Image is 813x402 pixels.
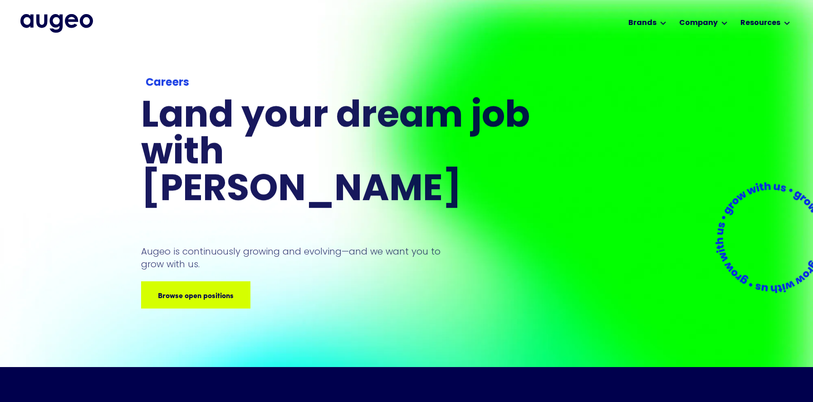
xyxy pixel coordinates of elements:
[740,18,780,29] div: Resources
[146,78,189,88] strong: Careers
[141,99,533,209] h1: Land your dream job﻿ with [PERSON_NAME]
[141,245,453,270] p: Augeo is continuously growing and evolving—and we want you to grow with us.
[141,281,250,309] a: Browse open positions
[628,18,656,29] div: Brands
[20,14,93,32] a: home
[679,18,718,29] div: Company
[20,14,93,32] img: Augeo's full logo in midnight blue.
